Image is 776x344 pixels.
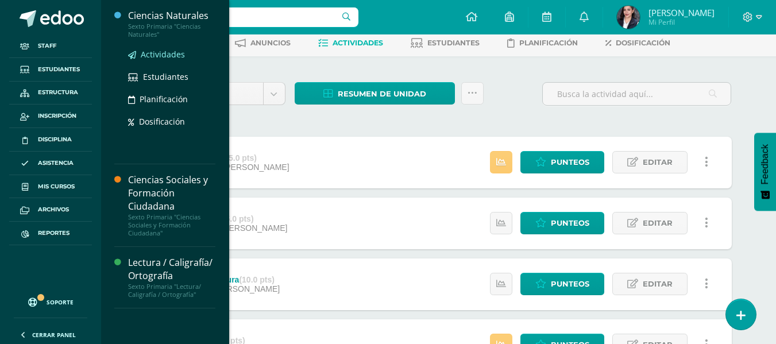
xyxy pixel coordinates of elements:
span: Disciplina [38,135,72,144]
span: Punteos [551,273,589,295]
a: Estudiantes [128,70,215,83]
div: Sexto Primaria "Ciencias Naturales" [128,22,215,38]
a: Ciencias Sociales y Formación CiudadanaSexto Primaria "Ciencias Sociales y Formación Ciudadana" [128,173,215,237]
img: d50305e4fddf3b70d8743af4142b0d2e.png [617,6,640,29]
strong: (10.0 pts) [239,275,274,284]
span: Estudiantes [38,65,80,74]
span: Staff [38,41,56,51]
a: Dosificación [128,115,215,128]
span: [DATE][PERSON_NAME] [198,163,289,172]
span: [DATE][PERSON_NAME] [196,223,287,233]
span: [PERSON_NAME] [648,7,715,18]
span: Editar [643,273,673,295]
a: Punteos [520,273,604,295]
span: Dosificación [139,116,185,127]
a: Reportes [9,222,92,245]
span: Estructura [38,88,78,97]
span: Planificación [140,94,188,105]
a: Disciplina [9,128,92,152]
a: Estructura [9,82,92,105]
a: Actividades [128,48,215,61]
span: Reportes [38,229,70,238]
a: Asistencia [9,152,92,175]
a: Resumen de unidad [295,82,455,105]
a: Ciencias NaturalesSexto Primaria "Ciencias Naturales" [128,9,215,38]
button: Feedback - Mostrar encuesta [754,133,776,211]
span: Punteos [551,212,589,234]
span: Actividades [333,38,383,47]
div: Ciencias Sociales y Formación Ciudadana [128,173,215,213]
a: Planificación [507,34,578,52]
strong: (5.0 pts) [223,214,254,223]
span: Asistencia [38,159,74,168]
a: Planificación [128,92,215,106]
input: Busca la actividad aquí... [543,83,731,105]
span: Editar [643,152,673,173]
a: Actividades [318,34,383,52]
input: Busca un usuario... [109,7,358,27]
a: Staff [9,34,92,58]
span: Editar [643,212,673,234]
a: Punteos [520,151,604,173]
strong: (5.0 pts) [226,153,257,163]
span: Planificación [519,38,578,47]
span: [DATE][PERSON_NAME] [188,284,280,293]
div: Ciencias Naturales [128,9,215,22]
span: Cerrar panel [32,331,76,339]
span: Archivos [38,205,69,214]
a: Estudiantes [411,34,480,52]
span: Estudiantes [427,38,480,47]
a: Inscripción [9,105,92,128]
span: Mi Perfil [648,17,715,27]
span: Inscripción [38,111,76,121]
div: Lectura / Caligrafía/ Ortografía [128,256,215,283]
span: Mis cursos [38,182,75,191]
span: Actividades [141,49,185,60]
span: Estudiantes [143,71,188,82]
div: Sexto Primaria "Lectura/ Caligrafía / Ortografía" [128,283,215,299]
a: Dosificación [605,34,670,52]
a: Soporte [14,287,87,315]
span: Feedback [760,144,770,184]
a: Anuncios [235,34,291,52]
a: Estudiantes [9,58,92,82]
a: Mis cursos [9,175,92,199]
a: Lectura / Caligrafía/ OrtografíaSexto Primaria "Lectura/ Caligrafía / Ortografía" [128,256,215,299]
a: Punteos [520,212,604,234]
span: Dosificación [616,38,670,47]
span: Anuncios [250,38,291,47]
span: Resumen de unidad [338,83,426,105]
a: Archivos [9,198,92,222]
div: Sexto Primaria "Ciencias Sociales y Formación Ciudadana" [128,213,215,237]
span: Soporte [47,298,74,306]
span: Punteos [551,152,589,173]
